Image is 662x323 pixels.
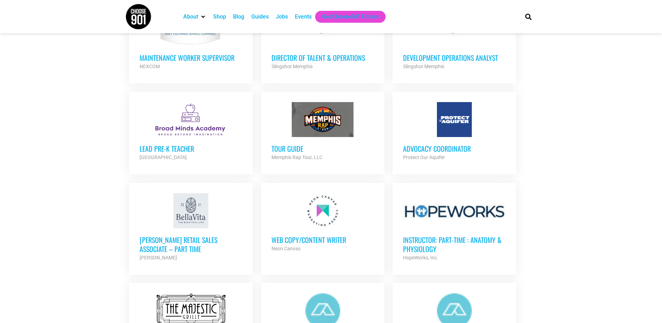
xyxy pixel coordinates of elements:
h3: MAINTENANCE WORKER SUPERVISOR [140,53,242,62]
strong: Slingshot Memphis [272,64,313,69]
h3: [PERSON_NAME] Retail Sales Associate – Part Time [140,235,242,253]
strong: [GEOGRAPHIC_DATA] [140,155,187,160]
a: Shop [213,13,226,21]
strong: NEXCOM [140,64,160,69]
div: Search [522,11,534,22]
a: About [183,13,198,21]
a: Web Copy/Content Writer Neon Canvas [261,183,385,263]
a: Guides [251,13,269,21]
a: Lead Pre-K Teacher [GEOGRAPHIC_DATA] [129,92,253,172]
a: Development Operations Analyst Slingshot Memphis [393,1,516,81]
div: About [180,11,210,23]
h3: Director of Talent & Operations [272,53,374,62]
h3: Development Operations Analyst [403,53,506,62]
h3: Instructor: Part-Time : Anatomy & Physiology [403,235,506,253]
strong: Neon Canvas [272,246,300,251]
h3: Tour Guide [272,144,374,153]
a: Instructor: Part-Time : Anatomy & Physiology HopeWorks, Inc. [393,183,516,272]
nav: Main nav [180,11,513,23]
strong: Protect Our Aquifer [403,155,445,160]
strong: Slingshot Memphis [403,64,444,69]
h3: Lead Pre-K Teacher [140,144,242,153]
a: [PERSON_NAME] Retail Sales Associate – Part Time [PERSON_NAME] [129,183,253,272]
a: Jobs [276,13,288,21]
strong: [PERSON_NAME] [140,255,177,260]
a: MAINTENANCE WORKER SUPERVISOR NEXCOM [129,1,253,81]
a: Tour Guide Memphis Rap Tour, LLC [261,92,385,172]
strong: HopeWorks, Inc. [403,255,438,260]
a: Director of Talent & Operations Slingshot Memphis [261,1,385,81]
h3: Web Copy/Content Writer [272,235,374,244]
a: Blog [233,13,244,21]
a: Events [295,13,312,21]
a: Advocacy Coordinator Protect Our Aquifer [393,92,516,172]
a: Get Choose901 Emails [322,13,379,21]
h3: Advocacy Coordinator [403,144,506,153]
strong: Memphis Rap Tour, LLC [272,155,322,160]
